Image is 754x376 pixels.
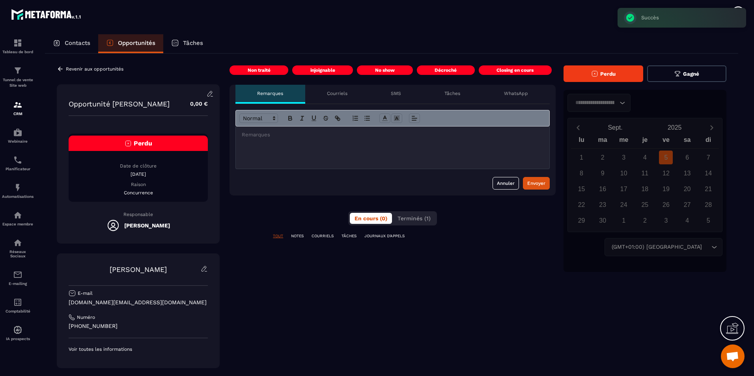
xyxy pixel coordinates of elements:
[527,179,545,187] div: Envoyer
[2,205,34,232] a: automationsautomationsEspace membre
[69,181,208,188] p: Raison
[134,140,152,147] span: Perdu
[13,210,22,220] img: automations
[2,32,34,60] a: formationformationTableau de bord
[2,194,34,199] p: Automatisations
[13,100,22,110] img: formation
[13,270,22,279] img: email
[65,39,90,47] p: Contacts
[257,90,283,97] p: Remarques
[78,290,93,296] p: E-mail
[310,67,335,73] p: injoignable
[2,281,34,286] p: E-mailing
[375,67,395,73] p: No show
[45,34,98,53] a: Contacts
[182,96,208,112] p: 0,00 €
[342,233,356,239] p: TÂCHES
[2,60,34,94] a: formationformationTunnel de vente Site web
[350,213,392,224] button: En cours (0)
[435,67,457,73] p: Décroché
[98,34,163,53] a: Opportunités
[2,122,34,149] a: automationsautomationsWebinaire
[2,337,34,341] p: IA prospects
[391,90,401,97] p: SMS
[327,90,347,97] p: Courriels
[13,183,22,192] img: automations
[13,155,22,165] img: scheduler
[69,212,208,217] p: Responsable
[13,128,22,137] img: automations
[2,112,34,116] p: CRM
[2,222,34,226] p: Espace membre
[2,264,34,292] a: emailemailE-mailing
[504,90,528,97] p: WhatsApp
[2,309,34,313] p: Comptabilité
[2,177,34,205] a: automationsautomationsAutomatisations
[2,50,34,54] p: Tableau de bord
[2,149,34,177] a: schedulerschedulerPlanificateur
[312,233,334,239] p: COURRIELS
[364,233,405,239] p: JOURNAUX D'APPELS
[721,344,745,368] a: Ouvrir le chat
[355,215,387,222] span: En cours (0)
[2,139,34,143] p: Webinaire
[13,325,22,335] img: automations
[398,215,431,222] span: Terminés (1)
[77,314,95,320] p: Numéro
[600,71,616,77] span: Perdu
[124,222,170,229] h5: [PERSON_NAME]
[183,39,203,47] p: Tâches
[496,67,534,73] p: Closing en cours
[291,233,304,239] p: NOTES
[647,65,726,82] button: Gagné
[564,65,643,82] button: Perdu
[273,233,283,239] p: TOUT
[69,190,208,196] p: Concurrence
[13,238,22,248] img: social-network
[393,213,435,224] button: Terminés (1)
[69,163,208,169] p: Date de clôture
[493,177,519,190] button: Annuler
[13,298,22,307] img: accountant
[110,265,167,274] a: [PERSON_NAME]
[2,94,34,122] a: formationformationCRM
[523,177,550,190] button: Envoyer
[69,322,208,330] p: [PHONE_NUMBER]
[2,292,34,319] a: accountantaccountantComptabilité
[66,66,123,72] p: Revenir aux opportunités
[69,346,208,352] p: Voir toutes les informations
[69,171,208,177] p: [DATE]
[444,90,460,97] p: Tâches
[2,77,34,88] p: Tunnel de vente Site web
[2,232,34,264] a: social-networksocial-networkRéseaux Sociaux
[683,71,699,77] span: Gagné
[69,100,170,108] p: Opportunité [PERSON_NAME]
[11,7,82,21] img: logo
[248,67,271,73] p: Non traité
[13,66,22,75] img: formation
[118,39,155,47] p: Opportunités
[163,34,211,53] a: Tâches
[13,38,22,48] img: formation
[2,249,34,258] p: Réseaux Sociaux
[2,167,34,171] p: Planificateur
[69,299,208,306] p: [DOMAIN_NAME][EMAIL_ADDRESS][DOMAIN_NAME]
